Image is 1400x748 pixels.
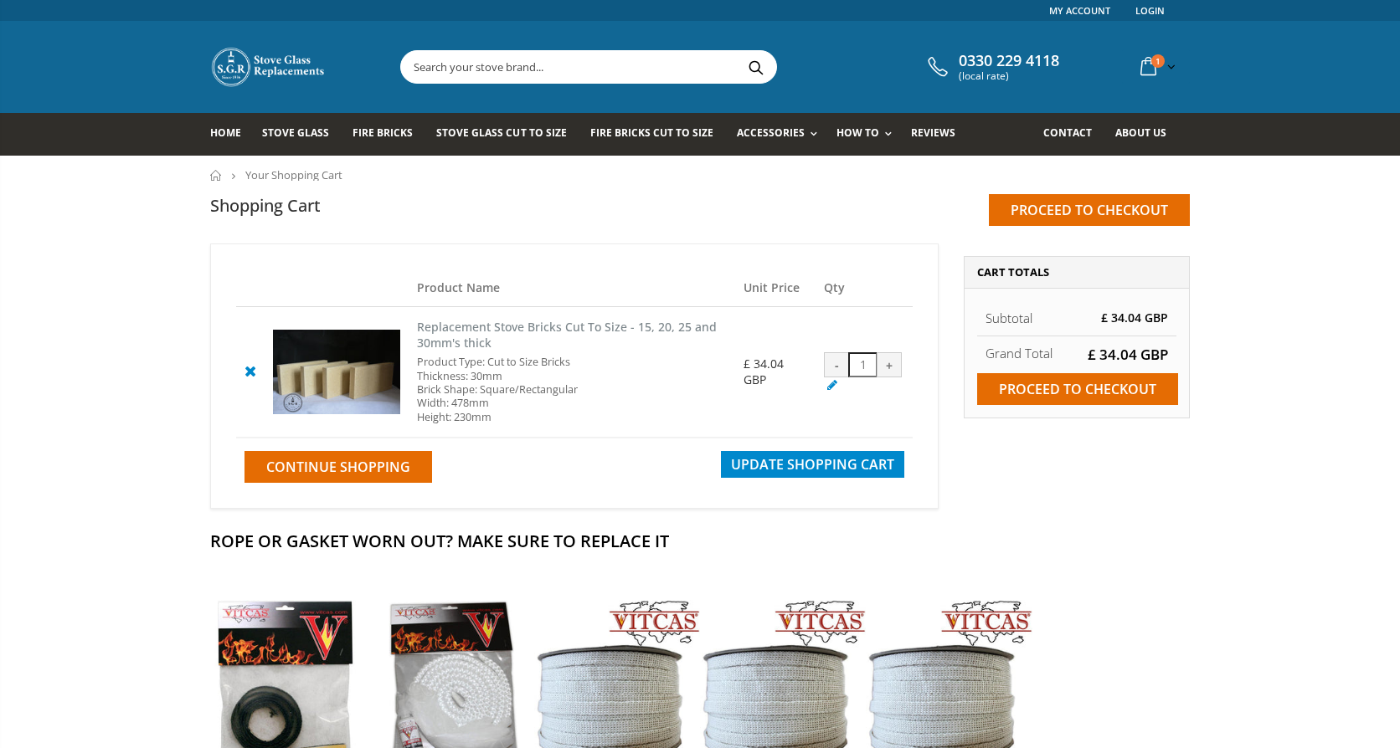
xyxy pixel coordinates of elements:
[721,451,904,478] button: Update Shopping Cart
[210,126,241,140] span: Home
[436,126,566,140] span: Stove Glass Cut To Size
[877,352,902,377] div: +
[210,170,223,181] a: Home
[353,113,425,156] a: Fire Bricks
[1151,54,1165,68] span: 1
[836,113,900,156] a: How To
[744,356,784,387] span: £ 34.04 GBP
[737,126,805,140] span: Accessories
[262,126,329,140] span: Stove Glass
[1115,113,1179,156] a: About us
[417,356,727,424] div: Product Type: Cut to Size Bricks Thickness: 30mm Brick Shape: Square/Rectangular Width: 478mm Hei...
[1043,126,1092,140] span: Contact
[210,530,1190,552] h2: Rope Or Gasket Worn Out? Make Sure To Replace It
[986,345,1053,361] strong: Grand Total
[824,352,849,377] div: -
[986,310,1032,326] span: Subtotal
[436,113,579,156] a: Stove Glass Cut To Size
[836,126,879,140] span: How To
[977,373,1178,405] input: Proceed to checkout
[737,51,775,83] button: Search
[959,52,1059,70] span: 0330 229 4118
[353,126,413,140] span: Fire Bricks
[266,458,410,476] span: Continue Shopping
[409,269,735,307] th: Product Name
[959,70,1059,82] span: (local rate)
[735,269,816,307] th: Unit Price
[590,126,713,140] span: Fire Bricks Cut To Size
[911,113,968,156] a: Reviews
[1134,50,1179,83] a: 1
[911,126,955,140] span: Reviews
[816,269,913,307] th: Qty
[1088,345,1168,364] span: £ 34.04 GBP
[989,194,1190,226] input: Proceed to checkout
[731,455,894,474] span: Update Shopping Cart
[417,319,717,351] a: Replacement Stove Bricks Cut To Size - 15, 20, 25 and 30mm's thick
[401,51,964,83] input: Search your stove brand...
[1115,126,1166,140] span: About us
[210,194,321,217] h1: Shopping Cart
[924,52,1059,82] a: 0330 229 4118 (local rate)
[210,46,327,88] img: Stove Glass Replacement
[1043,113,1104,156] a: Contact
[1101,310,1168,325] span: £ 34.04 GBP
[590,113,726,156] a: Fire Bricks Cut To Size
[977,264,1049,279] span: Cart Totals
[262,113,342,156] a: Stove Glass
[245,167,342,182] span: Your Shopping Cart
[244,451,432,483] a: Continue Shopping
[737,113,826,156] a: Accessories
[273,330,400,414] img: Replacement Stove Bricks Cut To Size - 15, 20, 25 and 30mm's thick - Brick Pool #1
[210,113,254,156] a: Home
